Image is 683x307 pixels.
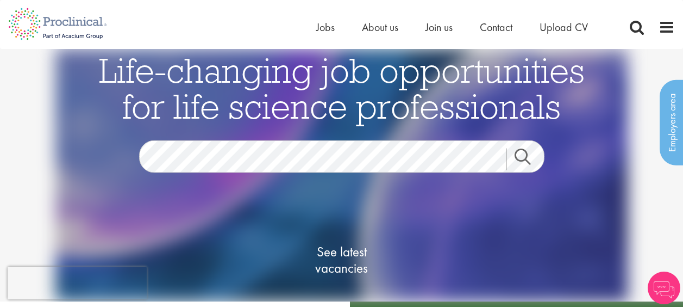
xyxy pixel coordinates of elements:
img: candidate home [55,49,628,302]
a: Upload CV [540,20,588,34]
a: About us [362,20,398,34]
a: Job search submit button [506,149,553,170]
iframe: reCAPTCHA [8,267,147,299]
a: Contact [480,20,512,34]
a: Jobs [316,20,335,34]
a: Join us [425,20,453,34]
span: See latest vacancies [287,244,396,277]
span: Life-changing job opportunities for life science professionals [99,48,585,128]
img: Chatbot [648,272,680,304]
